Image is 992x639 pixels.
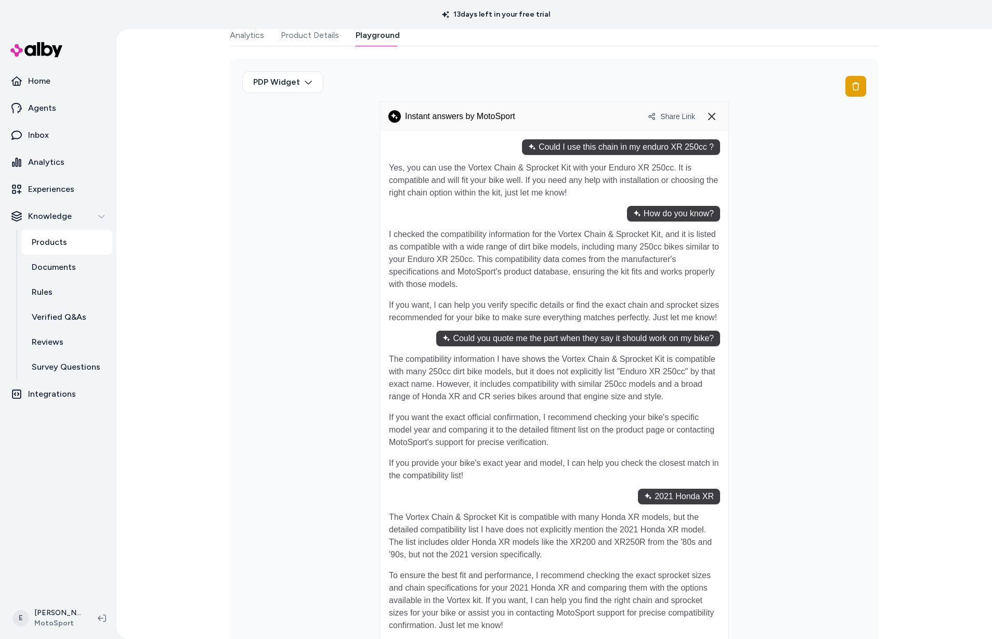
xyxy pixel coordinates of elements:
[21,305,112,330] a: Verified Q&As
[28,388,76,400] p: Integrations
[28,156,64,168] p: Analytics
[4,123,112,148] a: Inbox
[12,610,29,627] span: E
[253,76,300,88] span: PDP Widget
[34,608,81,618] p: [PERSON_NAME]
[6,602,89,635] button: E[PERSON_NAME]MotoSport
[4,177,112,202] a: Experiences
[32,286,53,298] p: Rules
[230,25,264,46] button: Analytics
[32,311,86,323] p: Verified Q&As
[242,71,323,93] button: PDP Widget
[21,255,112,280] a: Documents
[4,69,112,94] a: Home
[4,382,112,407] a: Integrations
[10,42,62,57] img: alby Logo
[32,361,100,373] p: Survey Questions
[436,9,556,20] p: 13 days left in your free trial
[28,102,56,114] p: Agents
[28,210,72,223] p: Knowledge
[21,280,112,305] a: Rules
[28,75,50,87] p: Home
[356,25,400,46] button: Playground
[28,183,74,195] p: Experiences
[4,96,112,121] a: Agents
[281,25,339,46] button: Product Details
[4,150,112,175] a: Analytics
[21,230,112,255] a: Products
[32,236,67,249] p: Products
[32,261,76,273] p: Documents
[21,355,112,380] a: Survey Questions
[4,204,112,229] button: Knowledge
[34,618,81,629] span: MotoSport
[21,330,112,355] a: Reviews
[32,336,63,348] p: Reviews
[28,129,49,141] p: Inbox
